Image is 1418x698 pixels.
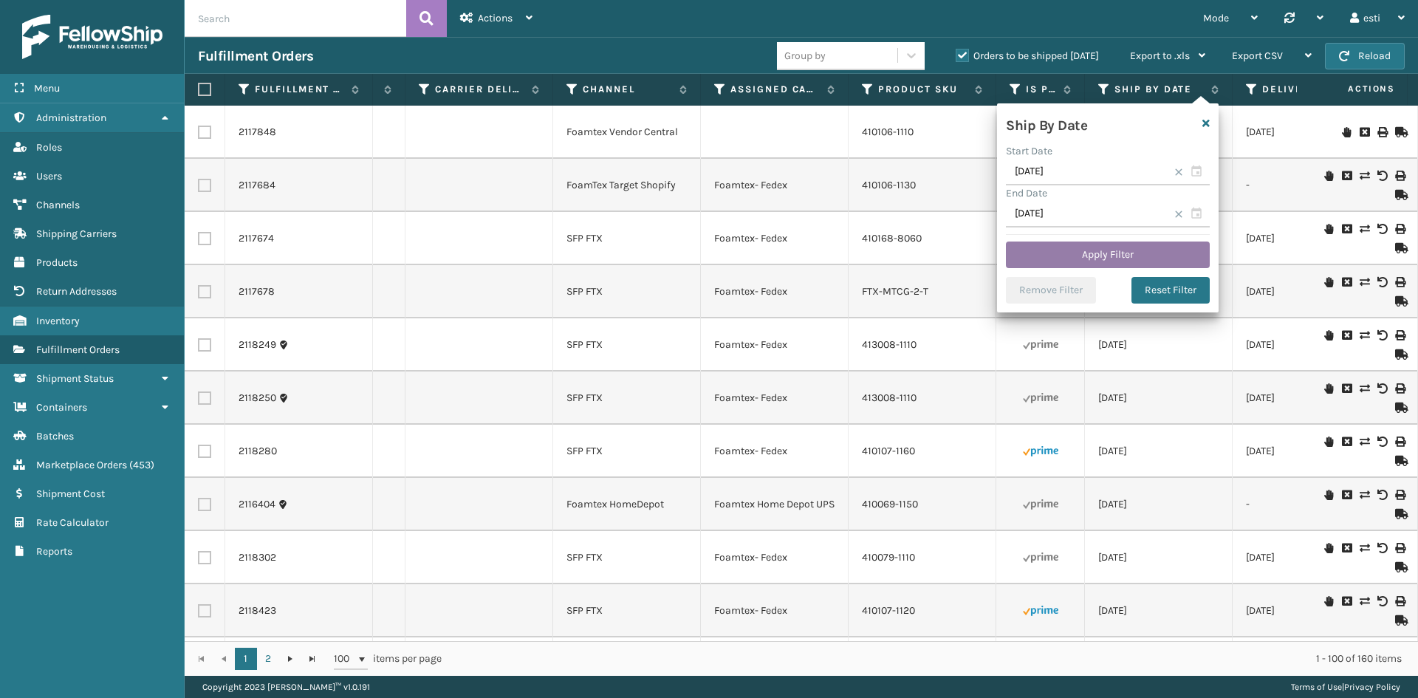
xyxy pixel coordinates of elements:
i: Print Label [1395,224,1404,234]
a: 2118423 [239,603,276,618]
label: End Date [1006,187,1047,199]
td: [DATE] [1085,584,1233,637]
label: Start Date [1006,145,1052,157]
td: [DATE] [1233,318,1380,372]
span: Batches [36,430,74,442]
a: Go to the last page [301,648,323,670]
i: Print Label [1395,596,1404,606]
td: Foamtex- Fedex [701,318,849,372]
i: Print Label [1395,277,1404,287]
i: Mark as Shipped [1395,403,1404,413]
span: Administration [36,112,106,124]
td: Foamtex- Fedex [701,265,849,318]
td: [DATE] [1233,372,1380,425]
td: [DATE] [1085,425,1233,478]
i: On Hold [1324,490,1333,500]
i: Print Label [1395,490,1404,500]
i: Void Label [1377,330,1386,341]
a: 410079-1110 [862,551,915,564]
label: Carrier Delivery Status [435,83,524,96]
i: Print Label [1395,171,1404,181]
span: Products [36,256,78,269]
td: SFP FTX [553,637,701,691]
a: 413008-1110 [862,338,917,351]
span: Rate Calculator [36,516,109,529]
td: FoamTex Target Shopify [553,159,701,212]
i: Mark as Shipped [1395,243,1404,253]
span: Shipment Status [36,372,114,385]
a: Privacy Policy [1344,682,1400,692]
h3: Fulfillment Orders [198,47,313,65]
a: 410106-1130 [862,179,916,191]
input: MM/DD/YYYY [1006,159,1210,185]
i: Request to Be Cancelled [1342,437,1351,447]
td: SFP FTX [553,531,701,584]
i: On Hold [1324,224,1333,234]
button: Reload [1325,43,1405,69]
a: 410069-1150 [862,498,918,510]
span: Actions [478,12,513,24]
i: Void Label [1377,543,1386,553]
p: Copyright 2023 [PERSON_NAME]™ v 1.0.191 [202,676,370,698]
i: Change shipping [1360,383,1369,394]
a: 2117684 [239,178,275,193]
a: 2118249 [239,338,276,352]
td: Foamtex- Fedex [701,425,849,478]
i: Print Label [1395,543,1404,553]
i: Change shipping [1360,596,1369,606]
span: Fulfillment Orders [36,343,120,356]
i: Void Label [1377,224,1386,234]
td: Foamtex Vendor Central [553,106,701,159]
span: Users [36,170,62,182]
i: Change shipping [1360,543,1369,553]
td: SFP FTX [553,584,701,637]
i: Void Label [1377,277,1386,287]
div: | [1291,676,1400,698]
span: Marketplace Orders [36,459,127,471]
td: Foamtex- Fedex [701,637,849,691]
td: [DATE] [1085,372,1233,425]
span: Shipment Cost [36,487,105,500]
i: Change shipping [1360,277,1369,287]
button: Apply Filter [1006,242,1210,268]
td: Foamtex- Fedex [701,531,849,584]
i: Request to Be Cancelled [1342,490,1351,500]
td: - [1233,159,1380,212]
a: 410107-1120 [862,604,915,617]
span: Roles [36,141,62,154]
a: 410107-1160 [862,445,915,457]
td: SFP FTX [553,265,701,318]
button: Reset Filter [1131,277,1210,304]
i: Request to Be Cancelled [1360,127,1369,137]
td: - [1233,478,1380,531]
td: [DATE] [1085,637,1233,691]
i: Change shipping [1360,224,1369,234]
input: MM/DD/YYYY [1006,201,1210,227]
i: Mark as Shipped [1395,127,1404,137]
label: Deliver By Date [1262,83,1352,96]
i: Mark as Shipped [1395,562,1404,572]
i: Print Label [1395,437,1404,447]
label: Fulfillment Order Id [255,83,344,96]
i: Mark as Shipped [1395,296,1404,307]
td: [DATE] [1233,637,1380,691]
span: Shipping Carriers [36,227,117,240]
i: Print Label [1395,383,1404,394]
a: 2117848 [239,125,276,140]
i: Void Label [1377,490,1386,500]
a: 410106-1110 [862,126,914,138]
span: Channels [36,199,80,211]
i: On Hold [1324,383,1333,394]
i: On Hold [1342,127,1351,137]
td: SFP FTX [553,318,701,372]
i: On Hold [1324,330,1333,341]
label: Is Prime [1026,83,1056,96]
a: 2 [257,648,279,670]
td: [DATE] [1233,212,1380,265]
a: 2118280 [239,444,277,459]
i: Mark as Shipped [1395,615,1404,626]
td: SFP FTX [553,212,701,265]
td: Foamtex Home Depot UPS [701,478,849,531]
i: On Hold [1324,171,1333,181]
td: [DATE] [1085,531,1233,584]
